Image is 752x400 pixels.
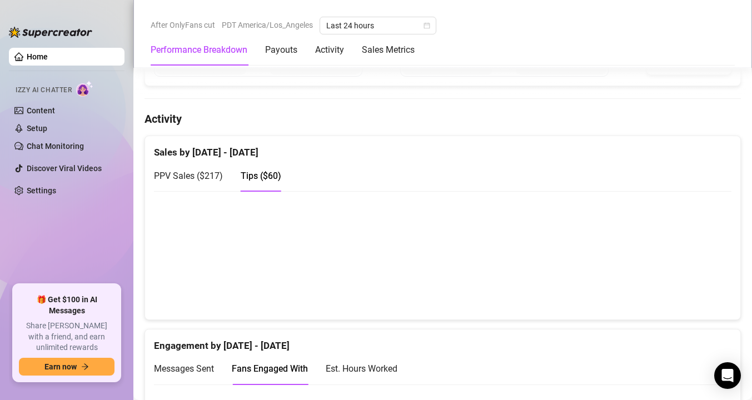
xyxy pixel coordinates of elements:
[241,171,281,181] span: Tips ( $60 )
[9,27,92,38] img: logo-BBDzfeDw.svg
[27,52,48,61] a: Home
[154,329,731,353] div: Engagement by [DATE] - [DATE]
[81,363,89,371] span: arrow-right
[232,363,308,374] span: Fans Engaged With
[154,136,731,160] div: Sales by [DATE] - [DATE]
[27,142,84,151] a: Chat Monitoring
[222,17,313,33] span: PDT America/Los_Angeles
[362,43,415,57] div: Sales Metrics
[265,43,297,57] div: Payouts
[145,111,741,127] h4: Activity
[19,294,114,316] span: 🎁 Get $100 in AI Messages
[27,106,55,115] a: Content
[714,362,741,389] div: Open Intercom Messenger
[424,22,430,29] span: calendar
[27,124,47,133] a: Setup
[151,43,247,57] div: Performance Breakdown
[154,171,223,181] span: PPV Sales ( $217 )
[315,43,344,57] div: Activity
[44,362,77,371] span: Earn now
[19,358,114,376] button: Earn nowarrow-right
[19,321,114,353] span: Share [PERSON_NAME] with a friend, and earn unlimited rewards
[151,17,215,33] span: After OnlyFans cut
[16,85,72,96] span: Izzy AI Chatter
[27,186,56,195] a: Settings
[326,17,430,34] span: Last 24 hours
[154,363,214,374] span: Messages Sent
[326,362,397,376] div: Est. Hours Worked
[76,81,93,97] img: AI Chatter
[27,164,102,173] a: Discover Viral Videos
